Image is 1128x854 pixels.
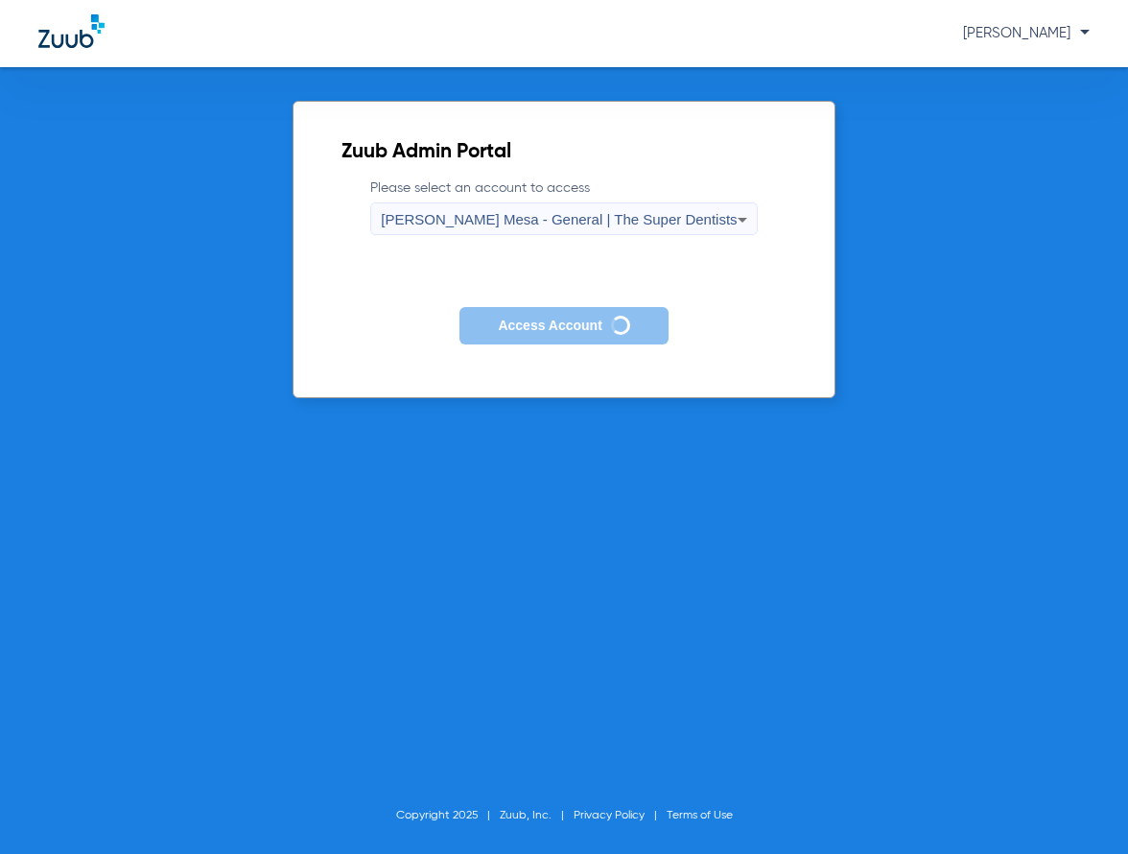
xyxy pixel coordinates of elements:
[396,806,500,825] li: Copyright 2025
[498,318,601,333] span: Access Account
[963,26,1090,40] span: [PERSON_NAME]
[500,806,574,825] li: Zuub, Inc.
[381,211,737,227] span: [PERSON_NAME] Mesa - General | The Super Dentists
[370,178,757,235] label: Please select an account to access
[1032,762,1128,854] iframe: Chat Widget
[341,143,786,162] h2: Zuub Admin Portal
[38,14,105,48] img: Zuub Logo
[574,810,645,821] a: Privacy Policy
[459,307,668,344] button: Access Account
[667,810,733,821] a: Terms of Use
